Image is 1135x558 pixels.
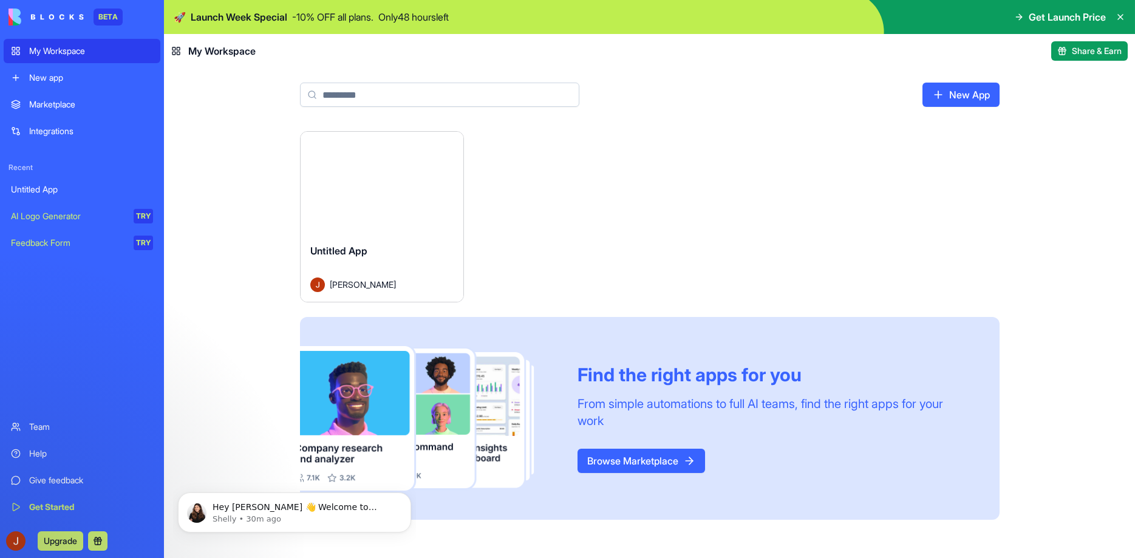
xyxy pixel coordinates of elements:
div: Integrations [29,125,153,137]
a: BETA [9,9,123,26]
div: TRY [134,209,153,223]
img: Frame_181_egmpey.png [300,346,558,491]
button: Share & Earn [1051,41,1128,61]
a: Integrations [4,119,160,143]
span: Share & Earn [1072,45,1122,57]
a: AI Logo GeneratorTRY [4,204,160,228]
div: Find the right apps for you [578,364,970,386]
a: My Workspace [4,39,160,63]
button: Upgrade [38,531,83,551]
p: - 10 % OFF all plans. [292,10,373,24]
iframe: Intercom notifications message [173,467,416,552]
img: Avatar [310,277,325,292]
div: Untitled App [11,183,153,196]
a: Marketplace [4,92,160,117]
span: Untitled App [310,245,367,257]
div: Team [29,421,153,433]
a: Feedback FormTRY [4,231,160,255]
span: Get Launch Price [1029,10,1106,24]
div: From simple automations to full AI teams, find the right apps for your work [578,395,970,429]
a: Untitled App [4,177,160,202]
a: Help [4,441,160,466]
a: Give feedback [4,468,160,492]
div: Get Started [29,501,153,513]
a: Browse Marketplace [578,449,705,473]
div: Marketplace [29,98,153,111]
div: Give feedback [29,474,153,486]
span: [PERSON_NAME] [330,278,396,291]
a: Get Started [4,495,160,519]
a: Upgrade [38,534,83,546]
img: ACg8ocKp0SeD2gY6LIfM1FQaSgHL4wyioPYV1iNpfeLYexlR_OMPxw=s96-c [6,531,26,551]
div: TRY [134,236,153,250]
p: Only 48 hours left [378,10,449,24]
span: Recent [4,163,160,172]
span: Launch Week Special [191,10,287,24]
div: Feedback Form [11,237,125,249]
a: Team [4,415,160,439]
div: New app [29,72,153,84]
div: BETA [94,9,123,26]
span: My Workspace [188,44,256,58]
a: New App [922,83,1000,107]
a: Untitled AppAvatar[PERSON_NAME] [300,131,464,302]
div: AI Logo Generator [11,210,125,222]
span: 🚀 [174,10,186,24]
div: My Workspace [29,45,153,57]
a: New app [4,66,160,90]
div: Help [29,447,153,460]
img: logo [9,9,84,26]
